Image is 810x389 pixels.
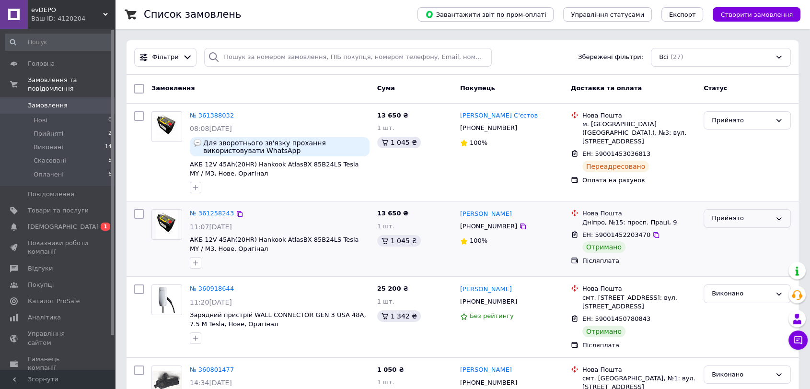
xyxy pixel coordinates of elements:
[28,297,80,306] span: Каталог ProSale
[28,206,89,215] span: Товари та послуги
[582,231,650,238] span: ЕН: 59001452203470
[671,53,683,60] span: (27)
[377,366,404,373] span: 1 050 ₴
[34,170,64,179] span: Оплачені
[156,112,178,141] img: Фото товару
[712,213,771,224] div: Прийнято
[377,223,394,230] span: 1 шт.
[720,11,793,18] span: Створити замовлення
[377,285,408,292] span: 25 200 ₴
[582,111,696,120] div: Нова Пошта
[34,156,66,165] span: Скасовані
[712,289,771,299] div: Виконано
[31,14,115,23] div: Ваш ID: 4120204
[571,11,644,18] span: Управління статусами
[151,284,182,315] a: Фото товару
[155,285,179,315] img: Фото товару
[460,84,495,92] span: Покупець
[190,161,359,177] a: АКБ 12V 45Ah(20HR) Hankook AtlasBX 85B24LS Tesla MY / M3, Нове, Оригінал
[460,365,512,375] a: [PERSON_NAME]
[190,366,234,373] a: № 360801477
[108,156,112,165] span: 5
[460,210,512,219] a: [PERSON_NAME]
[28,101,68,110] span: Замовлення
[470,139,487,146] span: 100%
[105,143,112,152] span: 14
[152,53,179,62] span: Фільтри
[582,326,625,337] div: Отримано
[28,264,53,273] span: Відгуки
[34,116,47,125] span: Нові
[190,236,359,252] a: АКБ 12V 45Ah(20HR) Hankook AtlasBX 85B24LS Tesla MY / M3, Нове, Оригінал
[190,125,232,132] span: 08:08[DATE]
[108,130,112,138] span: 2
[582,120,696,146] div: м. [GEOGRAPHIC_DATA] ([GEOGRAPHIC_DATA].), №3: вул. [STREET_ADDRESS]
[425,10,546,19] span: Завантажити звіт по пром-оплаті
[108,116,112,125] span: 0
[788,330,808,350] button: Чат з покупцем
[194,139,201,147] img: :speech_balloon:
[190,223,232,231] span: 11:07[DATE]
[190,298,232,306] span: 11:20[DATE]
[28,223,99,231] span: [DEMOGRAPHIC_DATA]
[582,341,696,350] div: Післяплата
[28,330,89,347] span: Управління сайтом
[460,285,512,294] a: [PERSON_NAME]
[34,130,63,138] span: Прийняті
[470,237,487,244] span: 100%
[582,284,696,293] div: Нова Пошта
[144,9,241,20] h1: Список замовлень
[151,111,182,142] a: Фото товару
[5,34,113,51] input: Пошук
[713,7,800,22] button: Створити замовлення
[712,370,771,380] div: Виконано
[377,210,408,217] span: 13 650 ₴
[582,257,696,265] div: Післяплата
[582,241,625,253] div: Отримано
[108,170,112,179] span: 6
[377,298,394,305] span: 1 шт.
[458,122,519,134] div: [PHONE_NUMBER]
[190,311,366,328] a: Зарядний пристрій WALL CONNECTOR GEN 3 USA 48A, 7.5 М Tesla, Нове, Оригінал
[661,7,704,22] button: Експорт
[151,209,182,240] a: Фото товару
[704,84,728,92] span: Статус
[582,176,696,185] div: Оплата на рахунок
[28,239,89,256] span: Показники роботи компанії
[582,161,649,172] div: Переадресовано
[377,235,421,247] div: 1 045 ₴
[703,11,800,18] a: Створити замовлення
[582,365,696,374] div: Нова Пошта
[28,313,61,322] span: Аналітика
[460,111,538,120] a: [PERSON_NAME] С'єстов
[34,143,63,152] span: Виконані
[571,84,642,92] span: Доставка та оплата
[377,124,394,131] span: 1 шт.
[659,53,669,62] span: Всі
[582,218,696,227] div: Дніпро, №15: просп. Праці, 9
[582,315,650,322] span: ЕН: 59001450780843
[582,294,696,311] div: смт. [STREET_ADDRESS]: вул. [STREET_ADDRESS]
[156,210,178,239] img: Фото товару
[458,295,519,308] div: [PHONE_NUMBER]
[28,190,74,199] span: Повідомлення
[28,76,115,93] span: Замовлення та повідомлення
[203,139,366,154] span: Для зворотнього зв'язку прохання використовувати WhatsApp
[190,285,234,292] a: № 360918644
[31,6,103,14] span: evDEPO
[563,7,652,22] button: Управління статусами
[582,209,696,218] div: Нова Пошта
[204,48,492,67] input: Пошук за номером замовлення, ПІБ покупця, номером телефону, Email, номером накладної
[28,355,89,372] span: Гаманець компанії
[190,112,234,119] a: № 361388032
[377,378,394,386] span: 1 шт.
[190,210,234,217] a: № 361258243
[470,312,514,319] span: Без рейтингу
[582,150,650,157] span: ЕН: 59001453036813
[151,84,195,92] span: Замовлення
[190,379,232,387] span: 14:34[DATE]
[377,310,421,322] div: 1 342 ₴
